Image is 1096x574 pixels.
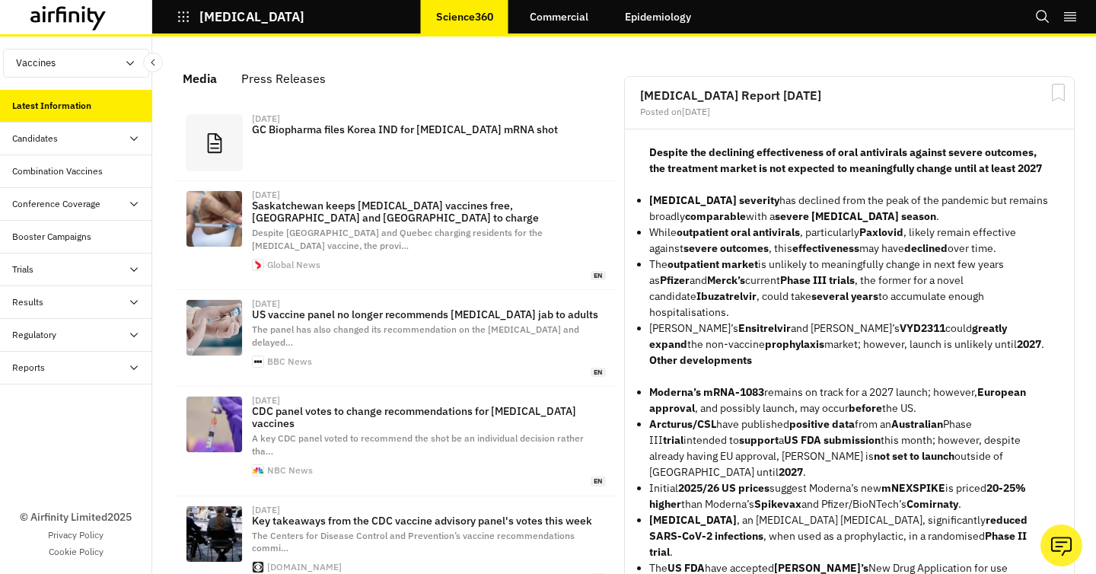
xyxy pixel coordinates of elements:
[252,199,606,224] p: Saskatchewan keeps [MEDICAL_DATA] vaccines free, [GEOGRAPHIC_DATA] and [GEOGRAPHIC_DATA] to charge
[186,397,242,452] img: 1758322454433_nn_ath_covid_vaccine_panel_250919_1920x1080-5d9saf.jpg
[780,273,855,287] strong: Phase III trials
[649,257,1050,320] p: The is unlikely to meaningfully change in next few years as and current , the former for a novel ...
[253,562,263,572] img: icon-192x192.png
[12,132,58,145] div: Candidates
[186,506,242,562] img: ap25261599027045.jpg
[12,230,91,244] div: Booster Campaigns
[649,416,1050,480] p: have published from an Phase III intended to a this month; however, despite already having EU app...
[252,114,280,123] div: [DATE]
[683,241,718,255] strong: severe
[720,241,769,255] strong: outcomes
[267,260,320,269] div: Global News
[174,387,618,496] a: [DATE]CDC panel votes to change recommendations for [MEDICAL_DATA] vaccinesA key CDC panel voted ...
[591,368,606,378] span: en
[186,300,242,356] img: 5537caa0-9599-11f0-bbd3-97206a9cd9e0.jpg
[649,512,1050,560] p: , an [MEDICAL_DATA] [MEDICAL_DATA], significantly , when used as a prophylactic, in a randomised .
[49,545,104,559] a: Cookie Policy
[12,295,43,309] div: Results
[12,361,45,375] div: Reports
[663,433,683,447] strong: trial
[649,193,779,207] strong: [MEDICAL_DATA] severity
[649,353,752,367] strong: Other developments
[3,49,149,78] button: Vaccines
[252,227,543,251] span: Despite [GEOGRAPHIC_DATA] and Quebec charging residents for the [MEDICAL_DATA] vaccine, the provi …
[738,321,791,335] strong: Ensitrelvir
[649,193,1050,225] p: has declined from the peak of the pandemic but remains broadly with a .
[849,401,882,415] strong: before
[792,241,859,255] strong: effectiveness
[252,324,579,348] span: The panel has also changed its recommendation on the [MEDICAL_DATA] and delayed …
[199,10,304,24] p: [MEDICAL_DATA]
[649,513,737,527] strong: [MEDICAL_DATA]
[252,396,280,405] div: [DATE]
[649,225,1050,257] p: While , particularly , likely remain effective against , this may have over time.
[859,225,903,239] strong: Paxlovid
[881,481,945,495] strong: mNEXSPIKE
[252,405,606,429] p: CDC panel votes to change recommendations for [MEDICAL_DATA] vaccines
[707,273,745,287] strong: Merck’s
[143,53,163,72] button: Close Sidebar
[12,99,91,113] div: Latest Information
[591,271,606,281] span: en
[775,209,936,223] strong: severe [MEDICAL_DATA] season
[811,289,878,303] strong: several years
[677,225,800,239] strong: outpatient oral antivirals
[252,308,606,320] p: US vaccine panel no longer recommends [MEDICAL_DATA] jab to adults
[667,257,758,271] strong: outpatient market
[186,191,242,247] img: d1989a987d22767ef765ed99cbd12e1805396ee9d251d80e840f665660b9185f.jpg
[640,107,1059,116] div: Posted on [DATE]
[241,67,326,90] div: Press Releases
[252,515,606,527] p: Key takeaways from the CDC vaccine advisory panel's votes this week
[678,481,769,495] strong: 2025/26 US prices
[906,497,958,511] strong: Comirnaty
[252,190,280,199] div: [DATE]
[252,123,606,136] p: GC Biopharma files Korea IND for [MEDICAL_DATA] mRNA shot
[649,385,764,399] strong: Moderna’s mRNA-1083
[12,263,33,276] div: Trials
[874,449,954,463] strong: not set to launch
[779,465,803,479] strong: 2027
[436,11,493,23] p: Science360
[174,290,618,387] a: [DATE]US vaccine panel no longer recommends [MEDICAL_DATA] jab to adultsThe panel has also change...
[174,181,618,290] a: [DATE]Saskatchewan keeps [MEDICAL_DATA] vaccines free, [GEOGRAPHIC_DATA] and [GEOGRAPHIC_DATA] to...
[252,505,280,515] div: [DATE]
[253,465,263,476] img: android-icon-192x192.png
[1049,83,1068,102] svg: Bookmark Report
[253,260,263,270] img: 134ef81f5668dc78080f6bd19ca2310b
[891,417,943,431] strong: Australian
[1017,337,1041,351] strong: 2027
[696,289,757,303] strong: Ibuzatrelvir
[789,417,855,431] strong: positive data
[784,433,881,447] strong: US FDA submission
[754,497,801,511] strong: Spikevax
[649,384,1050,416] p: remains on track for a 2027 launch; however, , and possibly launch, may occur the US.
[591,477,606,486] span: en
[649,320,1050,352] p: [PERSON_NAME]’s and [PERSON_NAME]’s could the non-vaccine market; however, launch is unlikely unt...
[12,164,103,178] div: Combination Vaccines
[640,89,1059,101] h2: [MEDICAL_DATA] Report [DATE]
[12,328,56,342] div: Regulatory
[900,321,945,335] strong: VYD2311
[183,67,217,90] div: Media
[739,433,779,447] strong: support
[48,528,104,542] a: Privacy Policy
[253,356,263,367] img: apple-touch-icon.png
[267,357,312,366] div: BBC News
[177,4,304,30] button: [MEDICAL_DATA]
[252,299,280,308] div: [DATE]
[1040,525,1082,566] button: Ask our analysts
[252,530,575,554] span: The Centers for Disease Control and Prevention’s vaccine recommendations commi …
[1035,4,1050,30] button: Search
[904,241,948,255] strong: declined
[765,337,824,351] strong: prophylaxis
[252,432,584,457] span: A key CDC panel voted to recommend the shot be an individual decision rather tha …
[267,466,313,475] div: NBC News
[267,563,342,572] div: [DOMAIN_NAME]
[649,480,1050,512] p: Initial suggest Moderna’s new is priced than Moderna’s and Pfizer/BioNTech’s .
[685,209,746,223] strong: comparable
[649,145,1042,175] strong: Despite the declining effectiveness of oral antivirals against severe outcomes, the treatment mar...
[20,509,132,525] p: © Airfinity Limited 2025
[649,417,716,431] strong: Arcturus/CSL
[12,197,100,211] div: Conference Coverage
[660,273,690,287] strong: Pfizer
